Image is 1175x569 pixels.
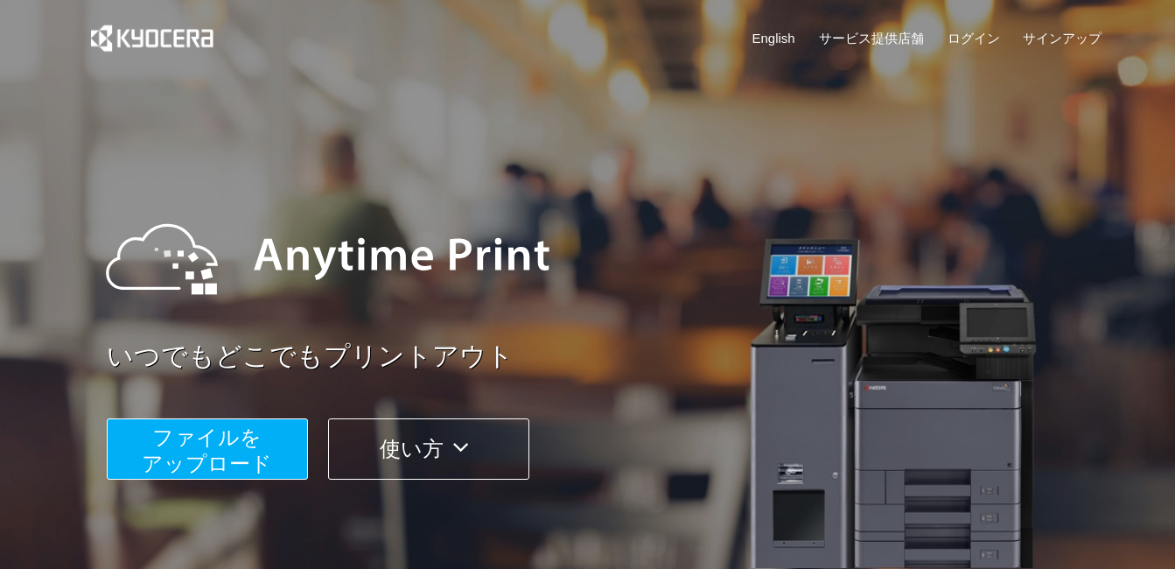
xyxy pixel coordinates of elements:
[752,29,795,47] a: English
[819,29,924,47] a: サービス提供店舗
[948,29,1000,47] a: ログイン
[1023,29,1102,47] a: サインアップ
[107,418,308,480] button: ファイルを​​アップロード
[142,425,272,475] span: ファイルを ​​アップロード
[107,338,1113,376] a: いつでもどこでもプリントアウト
[328,418,529,480] button: 使い方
